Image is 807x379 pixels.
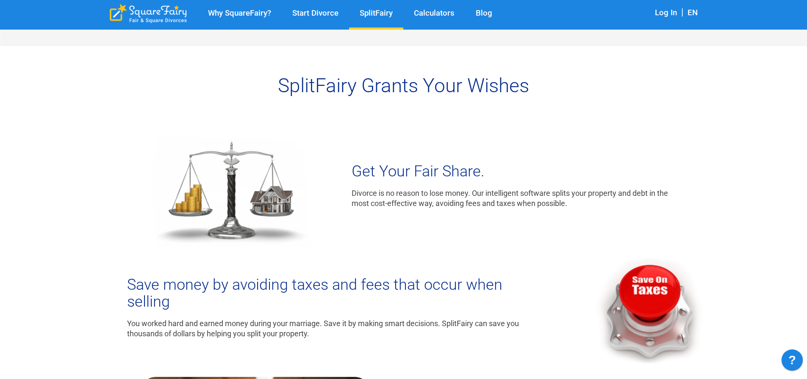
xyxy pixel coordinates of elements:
[127,319,526,339] div: You worked hard and earned money during your marriage. Save it by making smart decisions. SplitFa...
[97,76,710,95] h2: SplitFairy Grants Your Wishes
[777,345,807,379] iframe: JSD widget
[352,188,679,209] div: Divorce is no reason to lose money. Our intelligent software splits your property and debt in the...
[403,8,465,18] a: Calculators
[349,8,403,18] a: SplitFairy
[110,4,187,23] div: SquareFairy Logo
[352,163,679,180] h3: Get Your Fair Share.
[677,7,688,17] span: |
[465,8,503,18] a: Blog
[127,276,526,310] h3: Save money by avoiding taxes and fees that occur when selling
[688,8,698,19] div: EN
[282,8,349,18] a: Start Divorce
[197,8,282,18] a: Why SquareFairy?
[655,8,677,17] a: Log In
